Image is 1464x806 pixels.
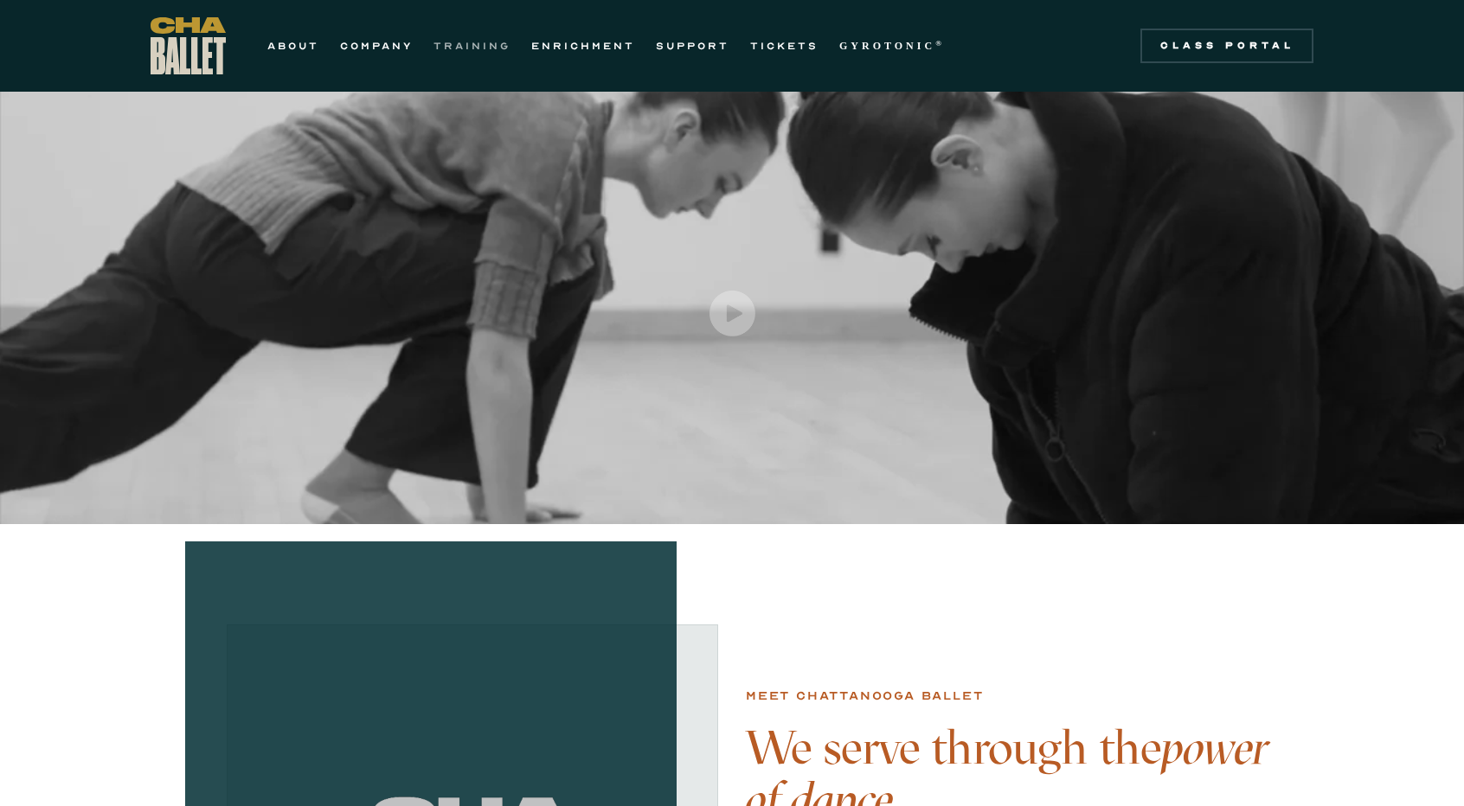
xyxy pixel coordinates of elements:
a: COMPANY [340,35,413,56]
strong: GYROTONIC [839,40,935,52]
a: Class Portal [1140,29,1313,63]
a: TICKETS [750,35,819,56]
a: GYROTONIC® [839,35,945,56]
a: ENRICHMENT [531,35,635,56]
a: TRAINING [433,35,510,56]
div: Class Portal [1151,39,1303,53]
sup: ® [935,39,945,48]
a: SUPPORT [656,35,729,56]
a: home [151,17,226,74]
div: Meet chattanooga ballet [746,686,983,707]
a: ABOUT [267,35,319,56]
